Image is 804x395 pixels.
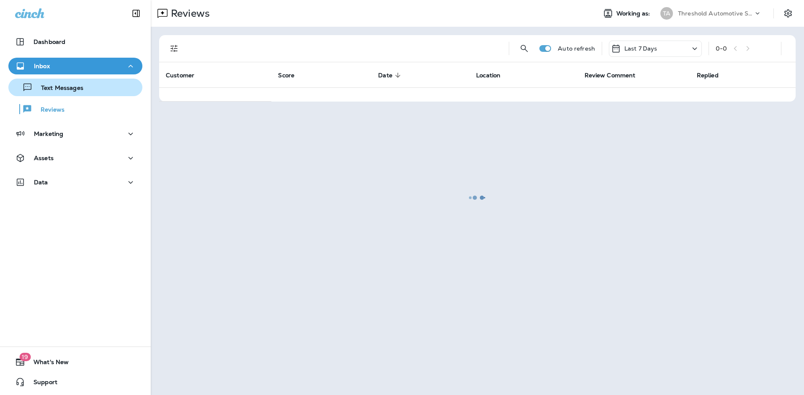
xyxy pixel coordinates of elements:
[33,84,83,92] p: Text Messages
[8,79,142,96] button: Text Messages
[8,354,142,370] button: 19What's New
[19,353,31,361] span: 19
[8,150,142,166] button: Assets
[8,374,142,390] button: Support
[32,106,64,114] p: Reviews
[25,359,69,369] span: What's New
[8,125,142,142] button: Marketing
[34,155,54,161] p: Assets
[8,58,142,74] button: Inbox
[33,38,65,45] p: Dashboard
[34,130,63,137] p: Marketing
[8,174,142,191] button: Data
[8,100,142,118] button: Reviews
[25,379,57,389] span: Support
[124,5,148,22] button: Collapse Sidebar
[8,33,142,50] button: Dashboard
[34,63,50,69] p: Inbox
[34,179,48,186] p: Data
